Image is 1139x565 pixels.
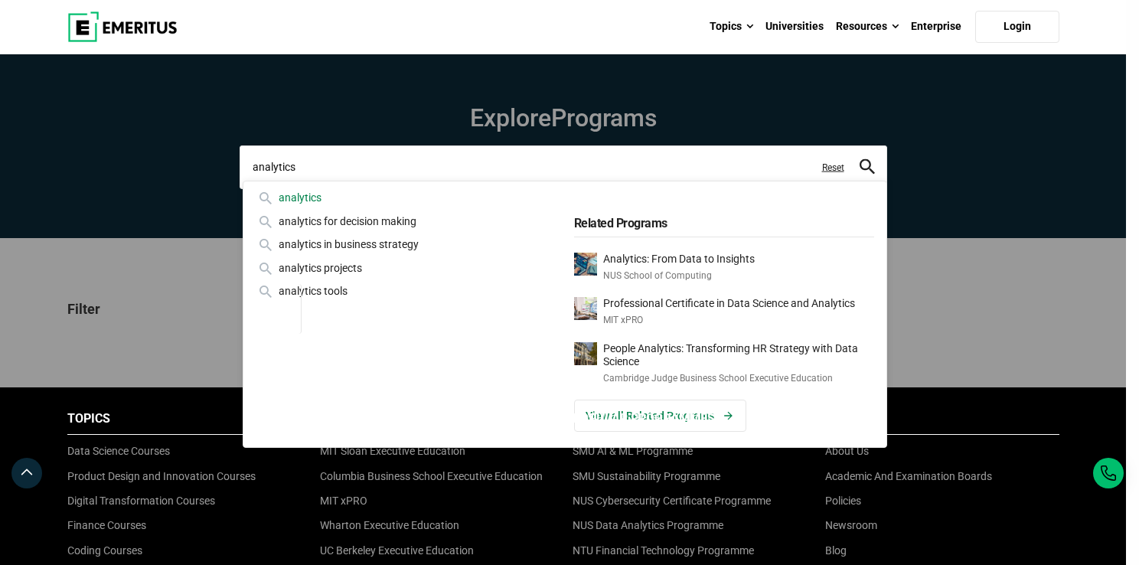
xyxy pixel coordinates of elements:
[574,297,597,320] img: Professional Certificate in Data Science and Analytics
[256,189,556,206] div: analytics
[822,161,844,174] a: Reset search
[574,400,746,432] a: View all Related Programs
[603,314,855,327] p: MIT xPRO
[975,11,1059,43] a: Login
[574,253,597,276] img: Analytics: From Data to Insights
[574,342,874,384] a: People Analytics: Transforming HR Strategy with Data ScienceCambridge Judge Business School Execu...
[860,158,875,176] button: search
[256,260,556,276] div: analytics projects
[240,145,887,188] input: search-page
[256,213,556,230] div: analytics for decision making
[860,162,875,177] a: search
[603,297,855,310] p: Professional Certificate in Data Science and Analytics
[574,207,874,237] h5: Related Programs
[603,253,755,266] p: Analytics: From Data to Insights
[574,253,874,282] a: Analytics: From Data to InsightsNUS School of Computing
[256,282,556,299] div: analytics tools
[574,297,874,327] a: Professional Certificate in Data Science and AnalyticsMIT xPRO
[574,342,597,365] img: People Analytics: Transforming HR Strategy with Data Science
[603,342,874,368] p: People Analytics: Transforming HR Strategy with Data Science
[67,284,289,334] p: Filter
[603,372,874,385] p: Cambridge Judge Business School Executive Education
[603,269,755,282] p: NUS School of Computing
[256,236,556,253] div: analytics in business strategy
